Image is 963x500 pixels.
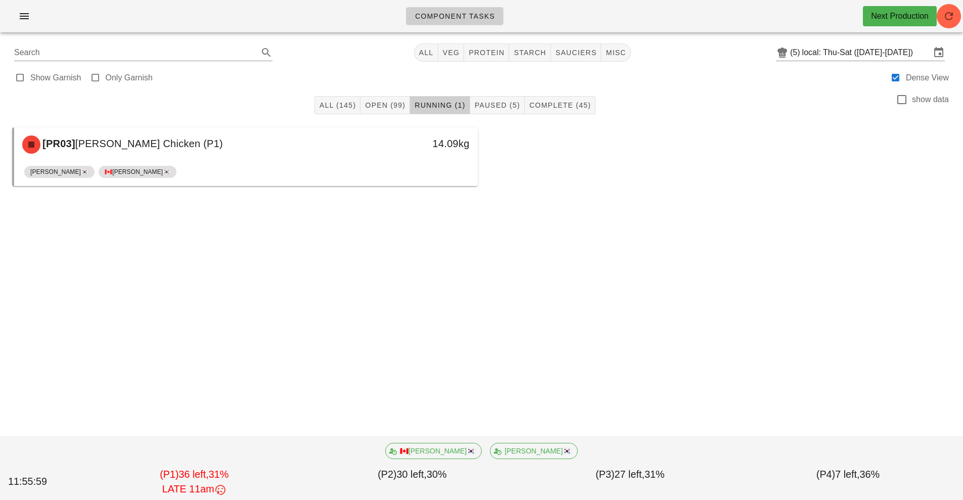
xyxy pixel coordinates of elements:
a: Component Tasks [406,7,503,25]
span: [PR03] [40,138,75,149]
label: Show Garnish [30,73,81,83]
span: protein [468,49,505,57]
span: Complete (45) [529,101,591,109]
label: Dense View [906,73,949,83]
span: Running (1) [414,101,465,109]
span: Open (99) [364,101,405,109]
button: Open (99) [360,96,410,114]
button: starch [509,43,551,62]
span: All [419,49,434,57]
span: [PERSON_NAME]🇰🇷 [30,166,88,178]
button: veg [438,43,465,62]
span: [PERSON_NAME] Chicken (P1) [75,138,223,149]
button: Complete (45) [525,96,595,114]
span: veg [442,49,460,57]
span: Paused (5) [474,101,520,109]
button: misc [601,43,630,62]
div: Next Production [871,10,929,22]
button: Paused (5) [470,96,525,114]
button: sauciers [551,43,602,62]
span: sauciers [555,49,597,57]
span: Component Tasks [415,12,495,20]
button: All (145) [314,96,360,114]
span: misc [605,49,626,57]
button: protein [464,43,509,62]
button: Running (1) [410,96,470,114]
label: show data [912,95,949,105]
div: 14.09kg [366,135,469,152]
span: starch [513,49,546,57]
div: (5) [790,48,802,58]
label: Only Garnish [106,73,153,83]
button: All [414,43,438,62]
span: 🇨🇦[PERSON_NAME]🇰🇷 [105,166,170,178]
span: All (145) [319,101,356,109]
